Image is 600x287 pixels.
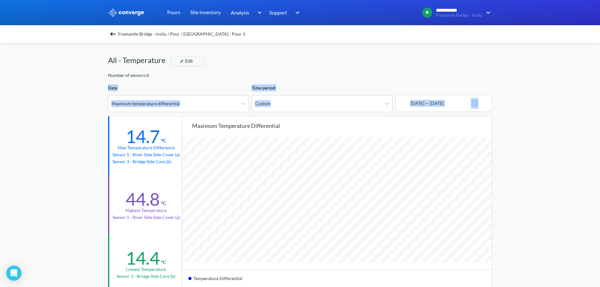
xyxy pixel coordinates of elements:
p: Sensor 1 - River Side Side Cover (a) [112,214,180,221]
img: logo_ewhite.svg [108,9,145,17]
div: Data [108,84,249,91]
div: Open Intercom Messenger [6,266,21,281]
img: downArrow.svg [291,9,301,16]
button: Edit [171,56,205,66]
div: Lowest temperature [126,266,166,273]
img: edit-icon.svg [180,59,184,63]
div: Custom [255,100,271,107]
img: downArrow.svg [482,9,492,16]
span: Support [269,9,287,16]
div: Time period [252,84,393,91]
div: Maximum temperature differential [111,100,180,107]
div: Highest temperature [125,207,167,214]
div: All - Temperature [108,54,171,66]
img: backspace.svg [109,30,117,38]
div: 14.4 [126,247,160,269]
span: Fremantle Bridge - insitu / Pour / [GEOGRAPHIC_DATA] - Pour 3 [118,30,245,38]
div: Max temperature difference [118,144,174,151]
p: Sensor 3 - Bridge Side Core (b) [112,158,180,165]
div: 44.8 [126,188,160,210]
p: Sensor 3 - Bridge Side Core (b) [117,273,175,280]
div: 14.7 [126,126,160,147]
p: Sensor 1 - River Side Side Cover (a) [112,151,180,158]
div: Maximum temperature differential [192,121,492,130]
img: calendar_icon_blu.svg [471,98,478,107]
span: Analysis [231,9,249,16]
img: downArrow.svg [253,9,263,16]
div: Edit [177,57,194,65]
div: [DATE] — [DATE] [409,100,444,107]
span: Fremantle Bridge - insitu [436,13,482,18]
div: Number of sensors: 6 [108,72,149,79]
